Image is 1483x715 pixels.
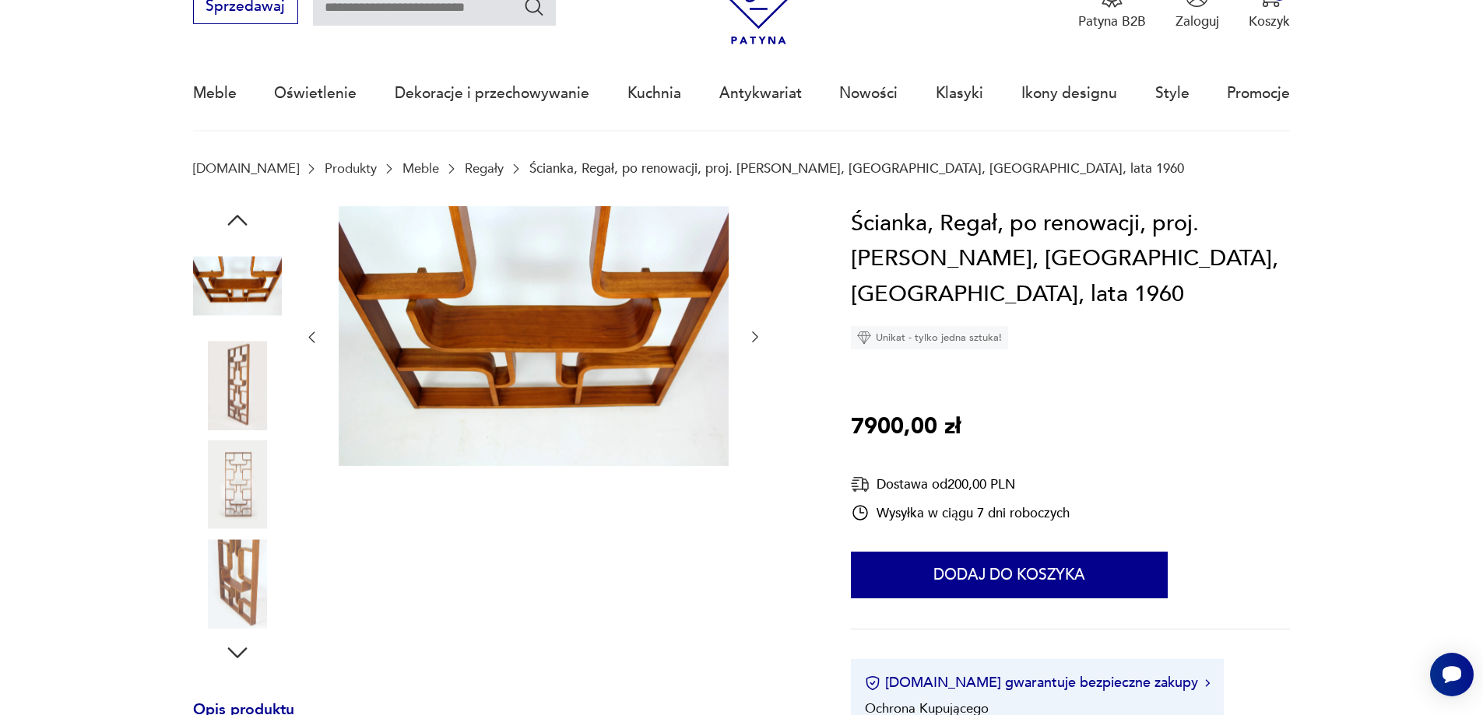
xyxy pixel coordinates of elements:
p: Zaloguj [1176,12,1219,30]
img: Ikona dostawy [851,475,870,494]
a: Meble [193,58,237,129]
a: Klasyki [936,58,983,129]
a: Nowości [839,58,898,129]
iframe: Smartsupp widget button [1430,653,1474,696]
img: Zdjęcie produktu Ścianka, Regał, po renowacji, proj. Ludvik Volak, Holesov, Czechy, lata 1960 [339,206,729,466]
a: Kuchnia [627,58,681,129]
p: 7900,00 zł [851,409,961,445]
img: Zdjęcie produktu Ścianka, Regał, po renowacji, proj. Ludvik Volak, Holesov, Czechy, lata 1960 [193,341,282,429]
a: Ikony designu [1021,58,1117,129]
a: Style [1155,58,1190,129]
a: Dekoracje i przechowywanie [395,58,589,129]
div: Unikat - tylko jedna sztuka! [851,326,1008,349]
img: Ikona diamentu [857,331,871,345]
div: Wysyłka w ciągu 7 dni roboczych [851,503,1070,522]
a: Oświetlenie [274,58,357,129]
p: Ścianka, Regał, po renowacji, proj. [PERSON_NAME], [GEOGRAPHIC_DATA], [GEOGRAPHIC_DATA], lata 1960 [529,161,1184,176]
h1: Ścianka, Regał, po renowacji, proj. [PERSON_NAME], [GEOGRAPHIC_DATA], [GEOGRAPHIC_DATA], lata 1960 [851,206,1290,313]
p: Koszyk [1249,12,1290,30]
a: Meble [402,161,439,176]
a: Sprzedawaj [193,2,298,14]
a: Antykwariat [719,58,802,129]
p: Patyna B2B [1078,12,1146,30]
a: Regały [465,161,504,176]
a: Promocje [1227,58,1290,129]
img: Ikona certyfikatu [865,675,880,691]
img: Zdjęcie produktu Ścianka, Regał, po renowacji, proj. Ludvik Volak, Holesov, Czechy, lata 1960 [193,440,282,529]
a: [DOMAIN_NAME] [193,161,299,176]
a: Produkty [325,161,377,176]
button: [DOMAIN_NAME] gwarantuje bezpieczne zakupy [865,673,1210,692]
img: Zdjęcie produktu Ścianka, Regał, po renowacji, proj. Ludvik Volak, Holesov, Czechy, lata 1960 [193,242,282,331]
img: Zdjęcie produktu Ścianka, Regał, po renowacji, proj. Ludvik Volak, Holesov, Czechy, lata 1960 [193,539,282,628]
div: Dostawa od 200,00 PLN [851,475,1070,494]
img: Ikona strzałki w prawo [1205,679,1210,687]
button: Dodaj do koszyka [851,552,1168,598]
